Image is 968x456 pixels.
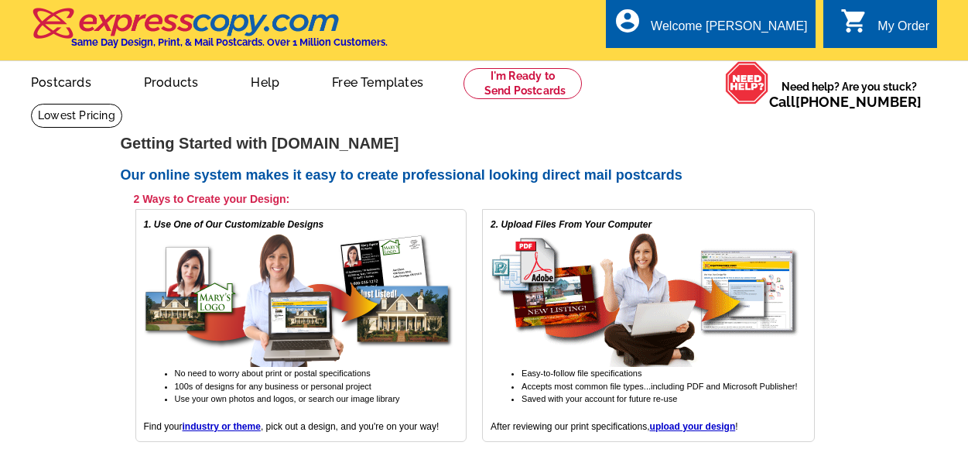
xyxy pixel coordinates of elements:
[175,382,371,391] span: 100s of designs for any business or personal project
[144,421,440,432] span: Find your , pick out a design, and you're on your way!
[522,382,797,391] span: Accepts most common file types...including PDF and Microsoft Publisher!
[522,394,677,403] span: Saved with your account for future re-use
[491,219,652,230] em: 2. Upload Files From Your Computer
[795,94,922,110] a: [PHONE_NUMBER]
[144,231,453,367] img: free online postcard designs
[121,167,848,184] h2: Our online system makes it easy to create professional looking direct mail postcards
[119,63,224,99] a: Products
[522,369,641,378] span: Easy-to-follow file specifications
[175,394,400,403] span: Use your own photos and logos, or search our image library
[183,421,261,432] a: industry or theme
[134,192,815,206] h3: 2 Ways to Create your Design:
[725,61,769,105] img: help
[6,63,116,99] a: Postcards
[769,79,929,110] span: Need help? Are you stuck?
[121,135,848,152] h1: Getting Started with [DOMAIN_NAME]
[614,7,641,35] i: account_circle
[769,94,922,110] span: Call
[840,17,929,36] a: shopping_cart My Order
[175,369,371,378] span: No need to worry about print or postal specifications
[491,421,737,432] span: After reviewing our print specifications, !
[651,19,807,41] div: Welcome [PERSON_NAME]
[491,231,800,367] img: upload your own design for free
[31,19,388,48] a: Same Day Design, Print, & Mail Postcards. Over 1 Million Customers.
[226,63,304,99] a: Help
[307,63,448,99] a: Free Templates
[144,219,324,230] em: 1. Use One of Our Customizable Designs
[877,19,929,41] div: My Order
[71,36,388,48] h4: Same Day Design, Print, & Mail Postcards. Over 1 Million Customers.
[840,7,868,35] i: shopping_cart
[650,421,736,432] a: upload your design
